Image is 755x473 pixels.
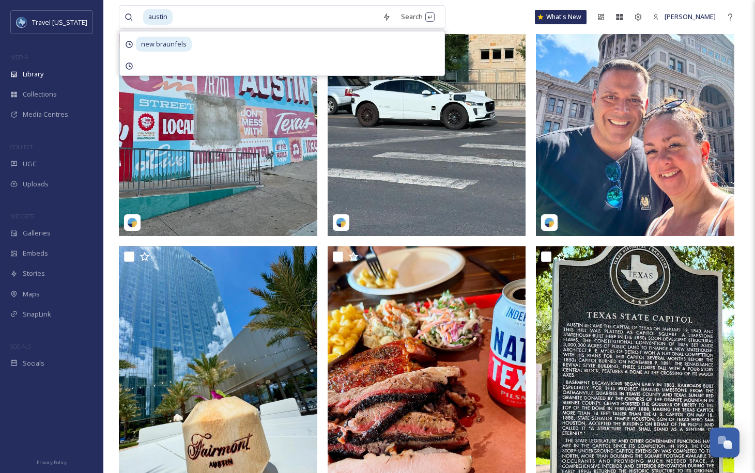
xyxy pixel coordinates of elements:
img: snapsea-logo.png [544,217,554,228]
div: Search [396,7,440,27]
span: COLLECT [10,143,33,151]
span: Media Centres [23,109,68,119]
span: Socials [23,358,44,368]
span: Embeds [23,248,48,258]
a: [PERSON_NAME] [648,7,721,27]
img: images%20%281%29.jpeg [17,17,27,27]
a: What's New [535,10,587,24]
button: Open Chat [710,428,739,458]
span: Collections [23,89,57,99]
span: WIDGETS [10,212,34,220]
span: austin [143,9,173,24]
span: new braunfels [136,37,192,52]
span: Privacy Policy [37,459,67,466]
span: Galleries [23,228,51,238]
span: SnapLink [23,309,51,319]
span: Stories [23,269,45,278]
span: Travel [US_STATE] [32,18,87,27]
span: Library [23,69,43,79]
span: UGC [23,159,37,169]
span: MEDIA [10,53,28,61]
img: snapsea-logo.png [336,217,346,228]
span: [PERSON_NAME] [665,12,716,21]
span: Maps [23,289,40,299]
span: SOCIALS [10,342,31,350]
img: snapsea-logo.png [127,217,137,228]
a: Privacy Policy [37,455,67,468]
span: Uploads [23,179,49,189]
